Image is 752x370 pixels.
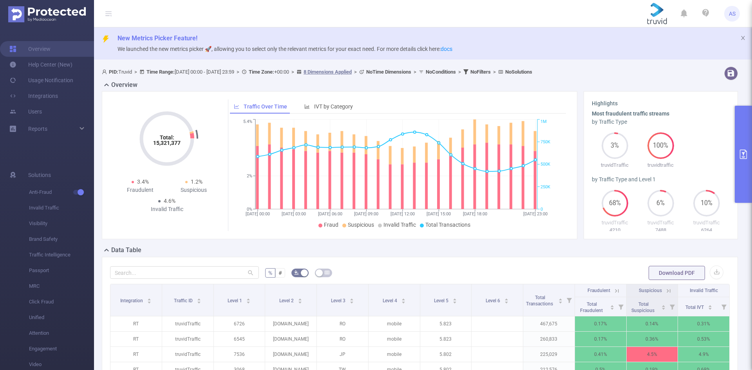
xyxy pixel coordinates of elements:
p: truvidTraffic [162,316,213,331]
p: truvidtraffic [638,161,683,169]
div: Fraudulent [113,186,167,194]
i: Filter menu [667,297,678,316]
i: icon: caret-down [504,300,509,303]
tspan: [DATE] 06:00 [318,211,342,217]
i: icon: caret-up [147,297,152,300]
tspan: [DATE] 09:00 [354,211,378,217]
span: > [289,69,296,75]
p: JP [317,347,368,362]
tspan: [DATE] 15:00 [427,211,451,217]
span: Level 6 [486,298,501,303]
tspan: 0% [247,207,252,212]
span: 10% [693,200,720,206]
span: Suspicious [639,288,662,293]
span: Engagement [29,341,94,357]
div: Sort [197,297,201,302]
span: > [411,69,419,75]
i: Filter menu [718,297,729,316]
i: icon: caret-up [708,304,712,306]
div: Sort [246,297,251,302]
p: 0.14% [627,316,678,331]
tspan: 15,321,377 [153,140,181,146]
p: 6545 [214,332,265,347]
p: mobile [369,347,420,362]
a: Users [9,104,42,119]
i: icon: caret-down [147,300,152,303]
p: RT [110,332,162,347]
p: 225,029 [523,347,575,362]
span: Unified [29,310,94,325]
span: 100% [647,143,674,149]
span: Truvid [DATE] 00:00 - [DATE] 23:59 +00:00 [102,69,532,75]
span: Total Suspicious [631,301,656,313]
p: truvidTraffic [162,332,213,347]
span: AS [729,6,736,22]
p: 4210 [592,226,638,234]
i: icon: caret-down [349,300,354,303]
span: We launched the new metrics picker 🚀, allowing you to select only the relevant metrics for your e... [117,46,452,52]
i: Filter menu [564,284,575,316]
i: icon: caret-up [610,304,614,306]
i: icon: caret-down [610,307,614,309]
p: 6726 [214,316,265,331]
div: Sort [661,304,666,309]
p: 0.36% [627,332,678,347]
i: Filter menu [615,297,626,316]
span: MRC [29,278,94,294]
span: Reports [28,126,47,132]
span: Invalid Traffic [29,200,94,216]
span: Level 2 [279,298,295,303]
span: Total Transactions [425,222,470,228]
div: Invalid Traffic [140,205,194,213]
b: No Conditions [426,69,456,75]
div: Suspicious [167,186,221,194]
i: icon: caret-down [558,300,562,303]
i: icon: caret-down [298,300,302,303]
span: Total Fraudulent [580,301,604,313]
u: 8 Dimensions Applied [304,69,352,75]
p: 260,833 [523,332,575,347]
p: [DOMAIN_NAME] [265,332,316,347]
span: 1.2% [191,179,202,185]
i: icon: caret-down [197,300,201,303]
span: > [352,69,359,75]
p: 7488 [638,226,683,234]
tspan: 500K [540,162,550,167]
tspan: [DATE] 00:00 [246,211,270,217]
div: by Traffic Type [592,118,730,126]
div: by Traffic Type and Level 1 [592,175,730,184]
span: Solutions [28,167,51,183]
span: Fraud [324,222,338,228]
p: 4.5% [627,347,678,362]
i: icon: table [325,270,329,275]
i: icon: caret-up [453,297,457,300]
i: icon: caret-down [453,300,457,303]
p: RT [110,347,162,362]
p: mobile [369,332,420,347]
span: Fraudulent [587,288,610,293]
span: Click Fraud [29,294,94,310]
span: Level 4 [383,298,398,303]
tspan: 1M [540,119,547,125]
p: 0.53% [678,332,729,347]
div: Sort [708,304,712,309]
tspan: [DATE] 03:00 [282,211,306,217]
p: 4.9% [678,347,729,362]
input: Search... [110,266,259,279]
span: 6% [647,200,674,206]
tspan: 5.4% [243,119,252,125]
span: 3% [602,143,628,149]
span: > [491,69,498,75]
span: Attention [29,325,94,341]
p: 0.31% [678,316,729,331]
i: icon: caret-down [401,300,405,303]
p: 0.17% [575,332,626,347]
span: Level 1 [228,298,243,303]
p: truvidTraffic [638,219,683,227]
span: Anti-Fraud [29,184,94,200]
i: icon: caret-up [662,304,666,306]
img: Protected Media [8,6,86,22]
span: 4.6% [164,198,175,204]
p: truvidTraffic [684,219,730,227]
span: Traffic Over Time [244,103,287,110]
